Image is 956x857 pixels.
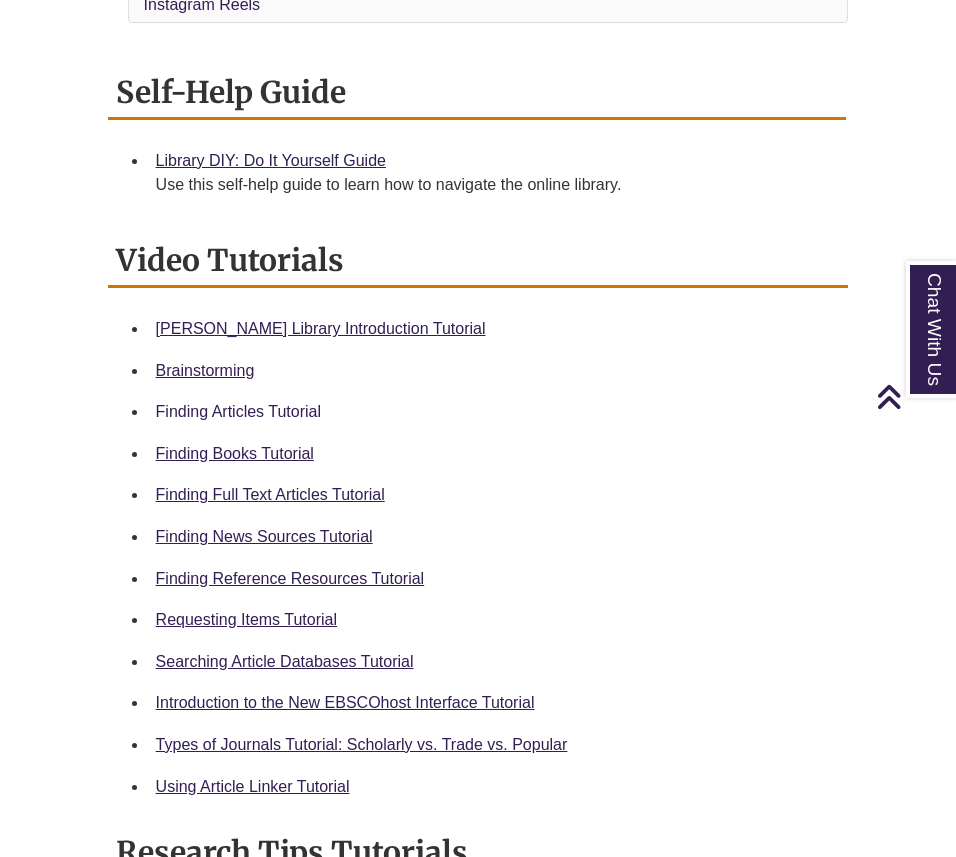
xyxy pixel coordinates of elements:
[156,736,568,753] a: Types of Journals Tutorial: Scholarly vs. Trade vs. Popular
[156,152,386,169] a: Library DIY: Do It Yourself Guide
[108,67,847,120] h2: Self-Help Guide
[156,403,321,420] a: Finding Articles Tutorial
[156,362,255,379] a: Brainstorming
[156,173,831,197] div: Use this self-help guide to learn how to navigate the online library.
[156,570,425,587] a: Finding Reference Resources Tutorial
[156,694,535,711] a: Introduction to the New EBSCOhost Interface Tutorial
[156,611,337,628] a: Requesting Items Tutorial
[156,320,486,337] a: [PERSON_NAME] Library Introduction Tutorial
[876,383,951,410] a: Back to Top
[156,653,414,670] a: Searching Article Databases Tutorial
[156,445,314,462] a: Finding Books Tutorial
[156,486,385,503] a: Finding Full Text Articles Tutorial
[156,778,350,795] a: Using Article Linker Tutorial
[156,528,373,545] a: Finding News Sources Tutorial
[108,235,849,288] h2: Video Tutorials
